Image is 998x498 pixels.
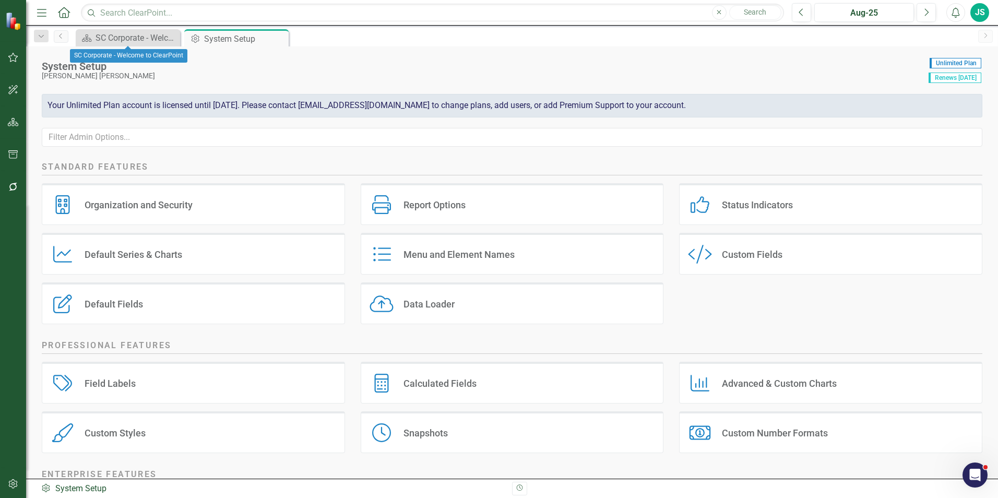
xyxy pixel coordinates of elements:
[930,58,981,68] span: Unlimited Plan
[729,5,781,20] button: Search
[42,469,982,483] h2: Enterprise Features
[70,49,187,63] div: SC Corporate - Welcome to ClearPoint
[722,427,828,439] div: Custom Number Formats
[41,483,504,495] div: System Setup
[818,7,910,19] div: Aug-25
[42,72,923,80] div: [PERSON_NAME] [PERSON_NAME]
[963,463,988,488] iframe: Intercom live chat
[403,298,455,310] div: Data Loader
[744,8,766,16] span: Search
[5,12,23,30] img: ClearPoint Strategy
[85,377,136,389] div: Field Labels
[42,61,923,72] div: System Setup
[42,161,982,175] h2: Standard Features
[970,3,989,22] button: JS
[85,248,182,260] div: Default Series & Charts
[85,427,146,439] div: Custom Styles
[814,3,914,22] button: Aug-25
[722,199,793,211] div: Status Indicators
[314,4,334,24] button: Collapse window
[722,248,782,260] div: Custom Fields
[403,248,515,260] div: Menu and Element Names
[42,94,982,117] div: Your Unlimited Plan account is licensed until [DATE]. Please contact [EMAIL_ADDRESS][DOMAIN_NAME]...
[42,128,982,147] input: Filter Admin Options...
[42,340,982,354] h2: Professional Features
[334,4,352,23] div: Close
[81,4,784,22] input: Search ClearPoint...
[403,377,477,389] div: Calculated Fields
[85,199,193,211] div: Organization and Security
[403,199,466,211] div: Report Options
[85,298,143,310] div: Default Fields
[403,427,448,439] div: Snapshots
[204,32,286,45] div: System Setup
[722,377,837,389] div: Advanced & Custom Charts
[96,31,177,44] div: SC Corporate - Welcome to ClearPoint
[78,31,177,44] a: SC Corporate - Welcome to ClearPoint
[929,73,981,83] span: Renews [DATE]
[7,4,27,24] button: go back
